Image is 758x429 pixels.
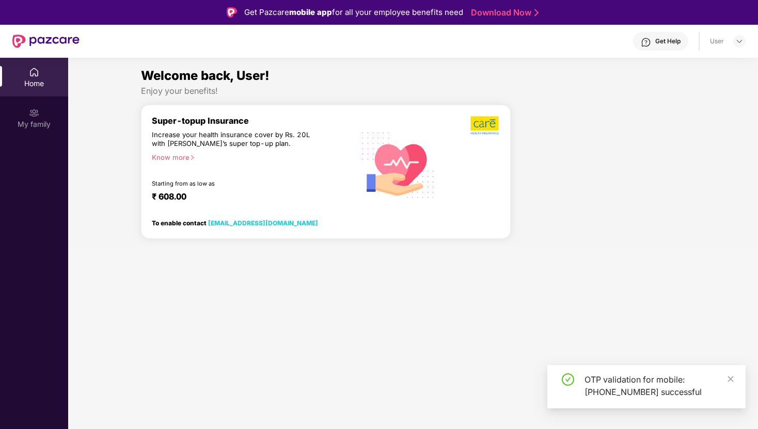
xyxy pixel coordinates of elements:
img: New Pazcare Logo [12,35,80,48]
div: ₹ 608.00 [152,191,344,204]
img: svg+xml;base64,PHN2ZyBpZD0iSG9tZSIgeG1sbnM9Imh0dHA6Ly93d3cudzMub3JnLzIwMDAvc3ZnIiB3aWR0aD0iMjAiIG... [29,67,39,77]
a: [EMAIL_ADDRESS][DOMAIN_NAME] [208,219,318,227]
a: Download Now [471,7,535,18]
span: close [727,375,734,383]
div: Enjoy your benefits! [141,86,685,96]
img: svg+xml;base64,PHN2ZyBpZD0iSGVscC0zMngzMiIgeG1sbnM9Imh0dHA6Ly93d3cudzMub3JnLzIwMDAvc3ZnIiB3aWR0aD... [641,37,651,47]
div: User [710,37,724,45]
div: Increase your health insurance cover by Rs. 20L with [PERSON_NAME]’s super top-up plan. [152,130,310,148]
span: right [189,155,195,160]
span: Welcome back, User! [141,68,270,83]
div: OTP validation for mobile: [PHONE_NUMBER] successful [585,373,733,398]
img: svg+xml;base64,PHN2ZyB3aWR0aD0iMjAiIGhlaWdodD0iMjAiIHZpZXdCb3g9IjAgMCAyMCAyMCIgZmlsbD0ibm9uZSIgeG... [29,108,39,118]
div: Get Help [655,37,681,45]
div: Super-topup Insurance [152,115,355,126]
div: Know more [152,153,349,160]
div: Get Pazcare for all your employee benefits need [244,6,463,19]
img: svg+xml;base64,PHN2ZyBpZD0iRHJvcGRvd24tMzJ4MzIiIHhtbG5zPSJodHRwOi8vd3d3LnczLm9yZy8yMDAwL3N2ZyIgd2... [735,37,744,45]
img: svg+xml;base64,PHN2ZyB4bWxucz0iaHR0cDovL3d3dy53My5vcmcvMjAwMC9zdmciIHhtbG5zOnhsaW5rPSJodHRwOi8vd3... [355,120,442,208]
img: Stroke [534,7,539,18]
img: b5dec4f62d2307b9de63beb79f102df3.png [470,115,500,135]
span: check-circle [562,373,574,386]
div: To enable contact [152,219,318,226]
div: Starting from as low as [152,180,311,187]
img: Logo [227,7,237,18]
strong: mobile app [289,7,332,17]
